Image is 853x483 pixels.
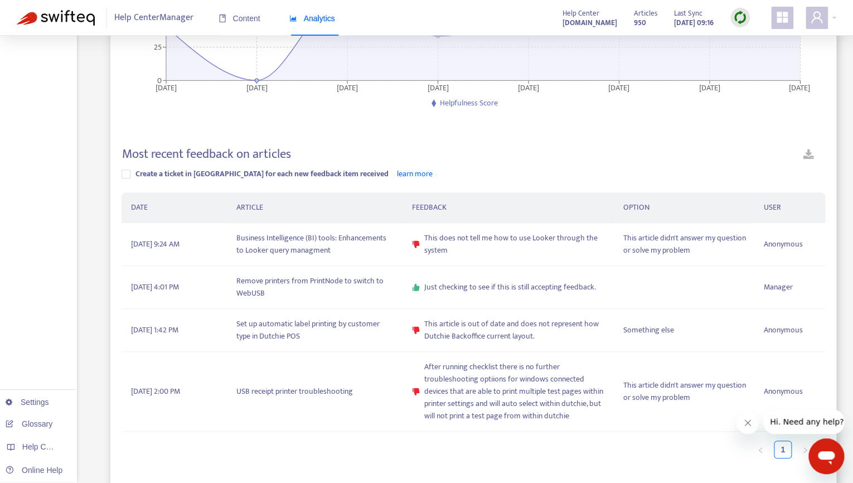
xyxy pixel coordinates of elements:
button: left [752,441,769,458]
strong: [DATE] 09:16 [674,17,714,29]
span: This does not tell me how to use Looker through the system [424,232,605,257]
iframe: Message from company [763,409,844,434]
span: Help Center [563,7,599,20]
span: Create a ticket in [GEOGRAPHIC_DATA] for each new feedback item received [135,167,388,180]
span: Last Sync [674,7,702,20]
a: 1 [774,441,791,458]
tspan: [DATE] [789,81,810,94]
td: USB receipt printer troubleshooting [227,352,403,432]
button: right [796,441,814,458]
h4: Most recent feedback on articles [122,147,290,162]
span: right [802,447,808,453]
th: OPTION [614,192,755,223]
span: [DATE] 9:24 AM [130,238,179,250]
span: dislike [412,326,420,334]
span: After running checklist there is no further troubleshooting optiions for windows connected device... [424,361,605,422]
td: Business Intelligence (BI) tools: Enhancements to Looker query managment [227,223,403,266]
a: Online Help [6,466,62,475]
span: book [219,15,226,22]
tspan: [DATE] [246,81,268,94]
span: [DATE] 1:42 PM [130,324,178,336]
tspan: [DATE] [518,81,539,94]
tspan: [DATE] [156,81,177,94]
span: [DATE] 4:01 PM [130,281,178,293]
span: Just checking to see if this is still accepting feedback. [424,281,596,293]
a: Glossary [6,419,52,428]
span: Help Centers [22,442,68,451]
span: Articles [634,7,657,20]
span: Manager [764,281,793,293]
th: FEEDBACK [403,192,614,223]
li: Previous Page [752,441,769,458]
span: Anonymous [764,324,803,336]
iframe: Close message [736,412,759,434]
tspan: 0 [157,74,162,86]
a: [DOMAIN_NAME] [563,16,617,29]
img: Swifteq [17,10,95,26]
a: Settings [6,398,49,407]
tspan: [DATE] [337,81,358,94]
span: like [412,283,420,291]
span: appstore [776,11,789,24]
a: learn more [396,167,432,180]
span: dislike [412,240,420,248]
span: Anonymous [764,238,803,250]
span: Content [219,14,260,23]
span: Helpfulness Score [440,96,498,109]
tspan: 25 [154,41,162,54]
th: ARTICLE [227,192,403,223]
span: This article is out of date and does not represent how Dutchie Backoffice current layout. [424,318,605,342]
span: Analytics [289,14,335,23]
li: 1 [774,441,792,458]
iframe: Button to launch messaging window [808,438,844,474]
span: Something else [623,324,674,336]
tspan: [DATE] [699,81,720,94]
th: DATE [122,192,227,223]
td: Set up automatic label printing by customer type in Dutchie POS [227,309,403,352]
span: user [810,11,823,24]
span: This article didn't answer my question or solve my problem [623,232,746,257]
tspan: [DATE] [609,81,630,94]
tspan: [DATE] [428,81,449,94]
span: left [757,447,764,453]
span: Anonymous [764,385,803,398]
span: [DATE] 2:00 PM [130,385,180,398]
span: This article didn't answer my question or solve my problem [623,379,746,404]
span: dislike [412,388,420,395]
img: sync.dc5367851b00ba804db3.png [733,11,747,25]
strong: [DOMAIN_NAME] [563,17,617,29]
li: Next Page [796,441,814,458]
span: Help Center Manager [114,7,193,28]
th: USER [755,192,825,223]
span: area-chart [289,15,297,22]
strong: 950 [634,17,646,29]
td: Remove printers from PrintNode to switch to WebUSB [227,266,403,309]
